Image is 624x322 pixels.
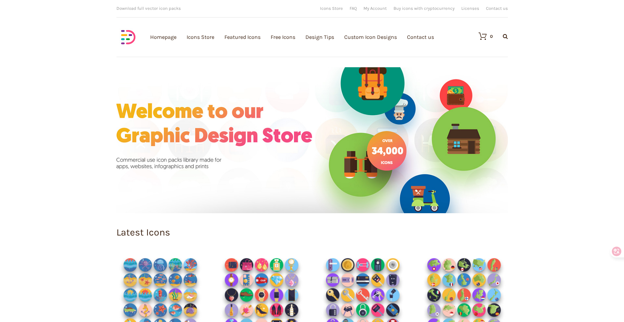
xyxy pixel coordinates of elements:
a: 0 [472,32,493,40]
a: Icons Store [320,6,343,10]
h1: Latest Icons [116,228,508,238]
a: Buy icons with cryptocurrency [394,6,455,10]
div: 0 [490,34,493,39]
a: Licenses [461,6,479,10]
a: My Account [363,6,387,10]
img: Graphic-design-store.jpg [116,67,508,213]
span: Download full vector icon packs [116,6,181,11]
a: Contact us [486,6,508,10]
a: FAQ [350,6,357,10]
